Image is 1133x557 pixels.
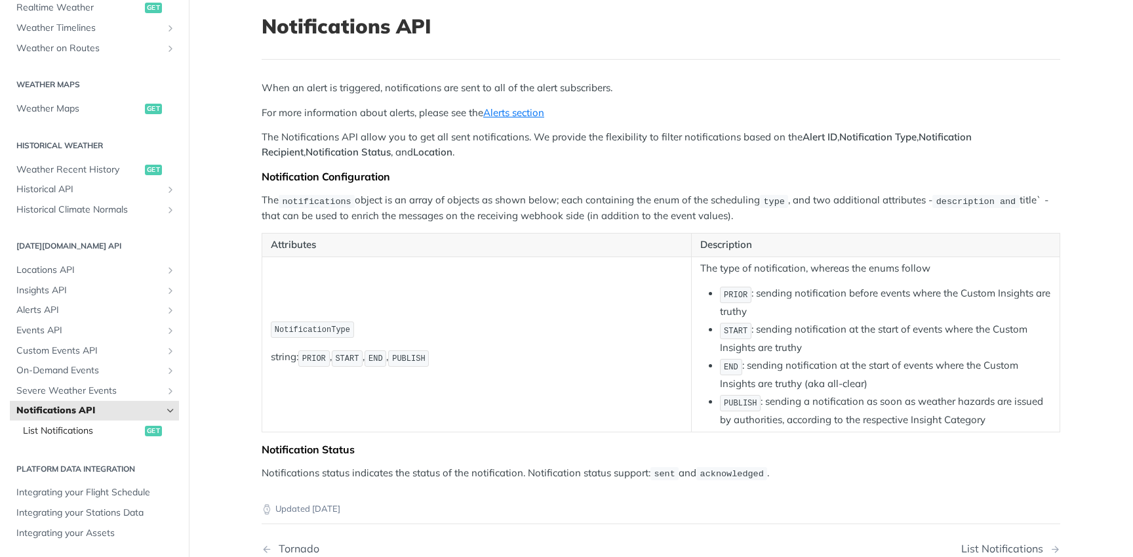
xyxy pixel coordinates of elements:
p: The Notifications API allow you to get all sent notifications. We provide the flexibility to filt... [262,130,1060,159]
p: When an alert is triggered, notifications are sent to all of the alert subscribers. [262,81,1060,96]
span: PRIOR [724,291,747,300]
span: notifications [282,196,351,206]
button: Show subpages for Alerts API [165,305,176,316]
p: string: , , , [271,349,683,368]
h1: Notifications API [262,14,1060,38]
a: Weather TimelinesShow subpages for Weather Timelines [10,18,179,38]
a: Previous Page: Tornado [262,543,604,555]
span: PRIOR [302,354,326,363]
a: On-Demand EventsShow subpages for On-Demand Events [10,361,179,381]
p: For more information about alerts, please see the [262,106,1060,121]
button: Show subpages for Severe Weather Events [165,386,176,396]
div: Notification Configuration [262,170,1060,183]
span: START [335,354,359,363]
a: Weather Mapsget [10,99,179,119]
a: Integrating your Flight Schedule [10,483,179,503]
a: Next Page: List Notifications [961,543,1060,555]
button: Show subpages for Events API [165,325,176,336]
span: PUBLISH [392,354,425,363]
a: Historical Climate NormalsShow subpages for Historical Climate Normals [10,200,179,220]
strong: Location [413,146,452,158]
a: Locations APIShow subpages for Locations API [10,260,179,280]
span: Custom Events API [16,344,162,358]
li: : sending notification before events where the Custom Insights are truthy [720,285,1051,319]
h2: [DATE][DOMAIN_NAME] API [10,240,179,252]
a: Alerts APIShow subpages for Alerts API [10,300,179,320]
div: Tornado [272,543,319,555]
a: Events APIShow subpages for Events API [10,321,179,340]
a: Severe Weather EventsShow subpages for Severe Weather Events [10,381,179,401]
span: Severe Weather Events [16,384,162,398]
a: Custom Events APIShow subpages for Custom Events API [10,341,179,361]
span: END [368,354,383,363]
span: Integrating your Flight Schedule [16,486,176,499]
h2: Weather Maps [10,79,179,91]
li: : sending notification at the start of events where the Custom Insights are truthy (aka all-clear) [720,358,1051,391]
span: Events API [16,324,162,337]
button: Show subpages for Insights API [165,285,176,296]
span: get [145,3,162,13]
a: List Notificationsget [16,421,179,441]
a: Historical APIShow subpages for Historical API [10,180,179,199]
li: : sending a notification as soon as weather hazards are issued by authorities, according to the r... [720,394,1051,427]
span: Historical Climate Normals [16,203,162,217]
span: START [724,327,747,336]
span: Weather Timelines [16,22,162,35]
p: Updated [DATE] [262,503,1060,516]
li: : sending notification at the start of events where the Custom Insights are truthy [720,321,1051,355]
span: Historical API [16,183,162,196]
a: Weather Recent Historyget [10,160,179,180]
div: List Notifications [961,543,1050,555]
span: get [145,426,162,436]
span: END [724,363,738,372]
span: type [764,196,785,206]
a: Weather on RoutesShow subpages for Weather on Routes [10,39,179,58]
div: Notification Status [262,443,1060,456]
span: Insights API [16,284,162,297]
strong: Notification Type [839,131,917,143]
span: get [145,104,162,114]
button: Show subpages for Custom Events API [165,346,176,356]
span: sent [654,469,675,479]
span: Weather on Routes [16,42,162,55]
h2: Historical Weather [10,140,179,152]
span: Weather Maps [16,102,142,115]
a: Insights APIShow subpages for Insights API [10,281,179,300]
span: Locations API [16,264,162,277]
span: On-Demand Events [16,364,162,377]
strong: Notification Status [306,146,391,158]
p: Description [700,237,1051,253]
span: Realtime Weather [16,1,142,14]
span: Weather Recent History [16,163,142,176]
span: List Notifications [23,424,142,438]
strong: Alert ID [803,131,837,143]
span: description and [936,196,1016,206]
button: Show subpages for Weather Timelines [165,23,176,33]
button: Show subpages for Weather on Routes [165,43,176,54]
a: Integrating your Stations Data [10,503,179,523]
a: Integrating your Assets [10,524,179,543]
button: Hide subpages for Notifications API [165,405,176,416]
span: Integrating your Assets [16,527,176,540]
p: The object is an array of objects as shown below; each containing the enum of the scheduling , an... [262,193,1060,223]
span: Notifications API [16,404,162,417]
span: NotificationType [275,325,350,335]
strong: Notification Recipient [262,131,972,158]
span: Alerts API [16,304,162,317]
button: Show subpages for On-Demand Events [165,365,176,376]
button: Show subpages for Historical Climate Normals [165,205,176,215]
a: Notifications APIHide subpages for Notifications API [10,401,179,421]
button: Show subpages for Historical API [165,184,176,195]
h2: Platform DATA integration [10,463,179,475]
span: Integrating your Stations Data [16,506,176,520]
p: The type of notification, whereas the enums follow [700,261,1051,276]
span: acknowledged [700,469,764,479]
a: Alerts section [483,106,544,119]
p: Attributes [271,237,683,253]
span: get [145,165,162,175]
p: Notifications status indicates the status of the notification. Notification status support: and . [262,466,1060,481]
span: PUBLISH [724,399,757,408]
button: Show subpages for Locations API [165,265,176,276]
